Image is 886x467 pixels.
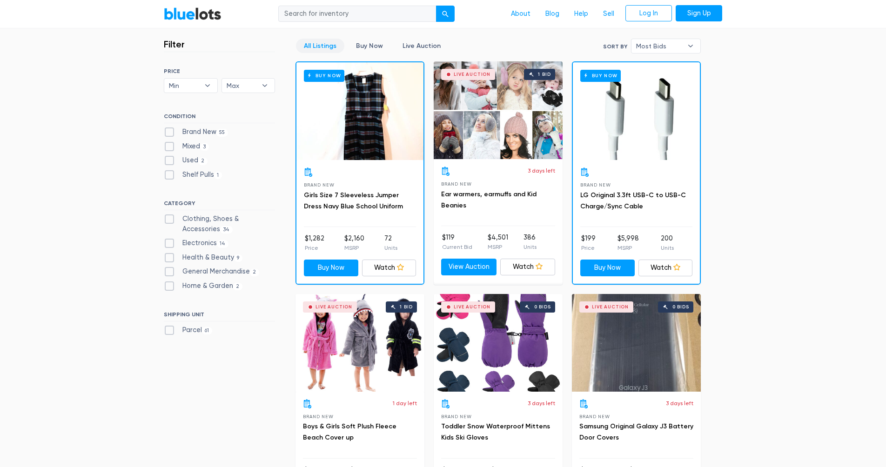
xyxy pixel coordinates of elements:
[164,311,275,321] h6: SHIPPING UNIT
[220,226,233,233] span: 34
[200,143,209,151] span: 3
[164,155,208,166] label: Used
[538,5,567,23] a: Blog
[618,244,639,252] p: MSRP
[214,172,222,179] span: 1
[202,327,212,334] span: 61
[362,260,416,276] a: Watch
[579,414,610,419] span: Brand New
[500,259,556,275] a: Watch
[528,399,555,407] p: 3 days left
[198,158,208,165] span: 2
[164,141,209,152] label: Mixed
[305,244,324,252] p: Price
[233,283,242,290] span: 2
[441,181,471,187] span: Brand New
[234,254,242,262] span: 9
[528,167,555,175] p: 3 days left
[164,238,228,248] label: Electronics
[164,113,275,123] h6: CONDITION
[384,244,397,252] p: Units
[344,244,364,252] p: MSRP
[538,72,550,77] div: 1 bid
[164,281,242,291] label: Home & Garden
[603,42,627,51] label: Sort By
[534,305,551,309] div: 0 bids
[581,233,596,252] li: $199
[441,422,550,441] a: Toddler Snow Waterproof Mittens Kids Ski Gloves
[636,39,683,53] span: Most Bids
[255,79,275,93] b: ▾
[572,294,701,392] a: Live Auction 0 bids
[625,5,672,22] a: Log In
[164,39,185,50] h3: Filter
[217,240,228,247] span: 14
[524,243,537,251] p: Units
[573,62,700,160] a: Buy Now
[488,233,508,251] li: $4,501
[638,260,693,276] a: Watch
[580,182,611,187] span: Brand New
[434,61,563,159] a: Live Auction 1 bid
[169,79,200,93] span: Min
[164,253,242,263] label: Health & Beauty
[216,129,228,136] span: 55
[454,305,490,309] div: Live Auction
[348,39,391,53] a: Buy Now
[666,399,693,407] p: 3 days left
[592,305,629,309] div: Live Auction
[164,127,228,137] label: Brand New
[164,325,212,335] label: Parcel
[581,244,596,252] p: Price
[434,294,563,392] a: Live Auction 0 bids
[164,68,275,74] h6: PRICE
[296,39,344,53] a: All Listings
[503,5,538,23] a: About
[344,233,364,252] li: $2,160
[661,244,674,252] p: Units
[227,79,257,93] span: Max
[681,39,700,53] b: ▾
[454,72,490,77] div: Live Auction
[524,233,537,251] li: 386
[579,422,693,441] a: Samsung Original Galaxy J3 Battery Door Covers
[672,305,689,309] div: 0 bids
[442,243,472,251] p: Current Bid
[580,191,686,210] a: LG Original 3.3ft USB-C to USB-C Charge/Sync Cable
[295,294,424,392] a: Live Auction 1 bid
[395,39,449,53] a: Live Auction
[580,70,621,81] h6: Buy Now
[596,5,622,23] a: Sell
[250,269,259,276] span: 2
[618,233,639,252] li: $5,998
[304,182,334,187] span: Brand New
[296,62,423,160] a: Buy Now
[661,233,674,252] li: 200
[400,305,412,309] div: 1 bid
[278,6,436,22] input: Search for inventory
[198,79,217,93] b: ▾
[303,414,333,419] span: Brand New
[304,70,344,81] h6: Buy Now
[164,200,275,210] h6: CATEGORY
[441,259,497,275] a: View Auction
[164,267,259,277] label: General Merchandise
[393,399,417,407] p: 1 day left
[567,5,596,23] a: Help
[164,214,275,234] label: Clothing, Shoes & Accessories
[488,243,508,251] p: MSRP
[305,233,324,252] li: $1,282
[315,305,352,309] div: Live Auction
[384,233,397,252] li: 72
[580,260,635,276] a: Buy Now
[442,233,472,251] li: $119
[304,260,358,276] a: Buy Now
[164,7,221,20] a: BlueLots
[164,170,222,180] label: Shelf Pulls
[303,422,396,441] a: Boys & Girls Soft Plush Fleece Beach Cover up
[441,414,471,419] span: Brand New
[304,191,403,210] a: Girls Size 7 Sleeveless Jumper Dress Navy Blue School Uniform
[441,190,537,209] a: Ear warmers, earmuffs and Kid Beanies
[676,5,722,22] a: Sign Up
